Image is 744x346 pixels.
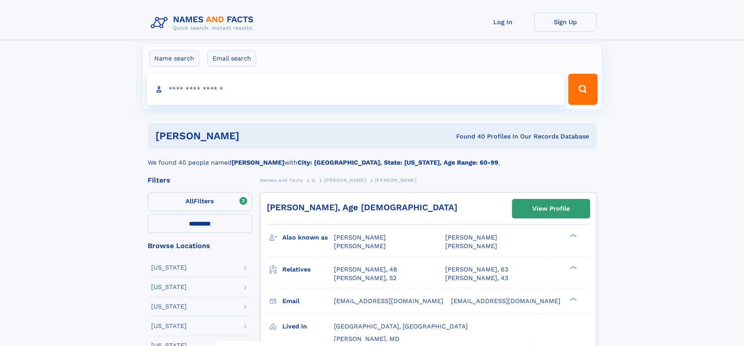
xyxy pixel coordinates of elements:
[282,231,334,244] h3: Also known as
[151,303,187,310] div: [US_STATE]
[151,323,187,329] div: [US_STATE]
[186,197,194,205] span: All
[445,234,497,241] span: [PERSON_NAME]
[155,131,348,141] h1: [PERSON_NAME]
[148,12,260,34] img: Logo Names and Facts
[334,242,386,250] span: [PERSON_NAME]
[568,233,577,238] div: ❯
[148,177,252,184] div: Filters
[148,192,252,211] label: Filters
[445,265,508,274] a: [PERSON_NAME], 63
[445,274,508,282] a: [PERSON_NAME], 43
[348,132,589,141] div: Found 40 Profiles In Our Records Database
[282,263,334,276] h3: Relatives
[568,296,577,302] div: ❯
[267,202,457,212] a: [PERSON_NAME], Age [DEMOGRAPHIC_DATA]
[312,177,316,183] span: G
[534,12,597,32] a: Sign Up
[282,320,334,333] h3: Lived in
[334,335,400,342] span: [PERSON_NAME], MD
[512,199,590,218] a: View Profile
[568,265,577,270] div: ❯
[334,297,443,305] span: [EMAIL_ADDRESS][DOMAIN_NAME]
[375,177,417,183] span: [PERSON_NAME]
[334,274,396,282] a: [PERSON_NAME], 52
[334,265,397,274] a: [PERSON_NAME], 48
[324,177,366,183] span: [PERSON_NAME]
[532,200,570,218] div: View Profile
[232,159,284,166] b: [PERSON_NAME]
[207,50,256,67] label: Email search
[472,12,534,32] a: Log In
[151,284,187,290] div: [US_STATE]
[568,74,597,105] button: Search Button
[451,297,560,305] span: [EMAIL_ADDRESS][DOMAIN_NAME]
[334,323,468,330] span: [GEOGRAPHIC_DATA], [GEOGRAPHIC_DATA]
[282,295,334,308] h3: Email
[260,175,303,185] a: Names and Facts
[312,175,316,185] a: G
[148,242,252,249] div: Browse Locations
[324,175,366,185] a: [PERSON_NAME]
[298,159,498,166] b: City: [GEOGRAPHIC_DATA], State: [US_STATE], Age Range: 60-99
[445,242,497,250] span: [PERSON_NAME]
[148,149,597,167] div: We found 40 people named with .
[147,74,565,105] input: search input
[334,234,386,241] span: [PERSON_NAME]
[149,50,199,67] label: Name search
[151,264,187,271] div: [US_STATE]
